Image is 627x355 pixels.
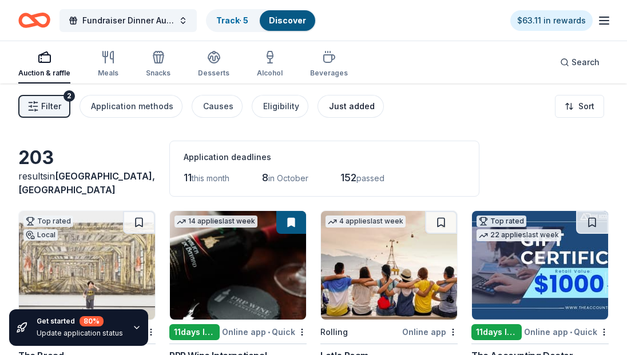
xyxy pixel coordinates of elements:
img: Image for The Accounting Doctor [472,211,608,320]
span: passed [356,173,384,183]
span: Fundraiser Dinner Auction & Raffle [82,14,174,27]
img: Image for The Broad [19,211,155,320]
div: Snacks [146,69,170,78]
div: Beverages [310,69,348,78]
button: Eligibility [252,95,308,118]
div: 2 [64,90,75,102]
div: Local [23,229,58,241]
span: 11 [184,171,192,184]
button: Auction & raffle [18,46,70,83]
span: [GEOGRAPHIC_DATA], [GEOGRAPHIC_DATA] [18,170,155,196]
button: Causes [192,95,243,118]
div: Online app [402,325,458,339]
span: Search [572,55,600,69]
button: Application methods [80,95,182,118]
div: Meals [98,69,118,78]
a: Discover [269,15,306,25]
div: Just added [329,99,375,113]
div: 203 [18,146,156,169]
img: Image for PRP Wine International [170,211,306,320]
div: Get started [37,316,123,326]
div: Rolling [320,325,348,339]
div: Top rated [477,216,526,227]
span: • [268,328,270,337]
div: Alcohol [257,69,283,78]
span: 8 [262,171,268,184]
button: Sort [555,95,604,118]
div: Causes [203,99,233,113]
div: Update application status [37,329,123,338]
div: 14 applies last week [174,216,257,228]
div: 22 applies last week [477,229,561,241]
button: Search [551,51,609,74]
a: Track· 5 [216,15,248,25]
span: in October [268,173,308,183]
div: Top rated [23,216,73,227]
div: Online app Quick [524,325,609,339]
div: Desserts [198,69,229,78]
button: Filter2 [18,95,70,118]
div: Online app Quick [222,325,307,339]
span: in [18,170,155,196]
button: Snacks [146,46,170,83]
div: Auction & raffle [18,69,70,78]
span: Filter [41,99,61,113]
div: Application deadlines [184,150,465,164]
span: • [570,328,572,337]
div: 80 % [80,316,104,326]
span: Sort [578,99,594,113]
button: Alcohol [257,46,283,83]
button: Fundraiser Dinner Auction & Raffle [59,9,197,32]
div: 11 days left [471,324,522,340]
div: 4 applies last week [326,216,406,228]
button: Just added [318,95,384,118]
span: this month [192,173,229,183]
span: 152 [340,171,356,184]
div: Application methods [91,99,173,113]
a: Home [18,7,50,34]
div: results [18,169,156,197]
button: Track· 5Discover [206,9,316,32]
img: Image for Let's Roam [321,211,457,320]
button: Meals [98,46,118,83]
a: $63.11 in rewards [510,10,593,31]
button: Desserts [198,46,229,83]
button: Beverages [310,46,348,83]
div: Eligibility [263,99,299,113]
